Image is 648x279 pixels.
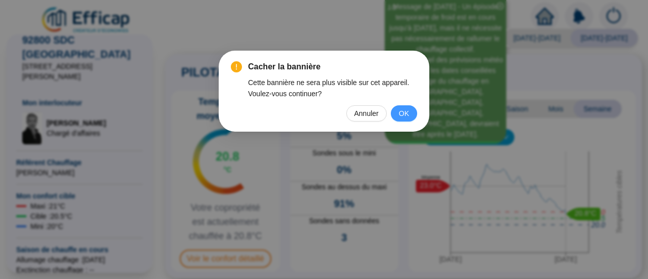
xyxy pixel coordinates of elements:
span: Annuler [354,108,379,119]
div: Cette bannière ne sera plus visible sur cet appareil. Voulez-vous continuer? [248,77,417,99]
button: Annuler [346,105,387,122]
span: OK [399,108,409,119]
button: OK [391,105,417,122]
span: Cacher la bannière [248,61,417,73]
span: exclamation-circle [231,61,242,72]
